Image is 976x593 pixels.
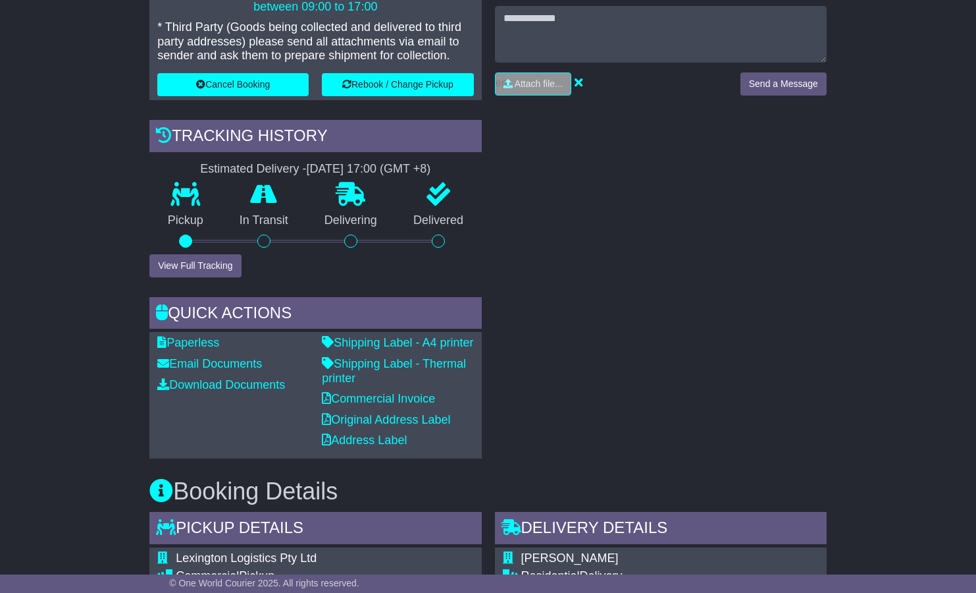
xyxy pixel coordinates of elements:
div: Pickup Details [149,512,481,548]
a: Commercial Invoice [322,392,435,405]
button: View Full Tracking [149,254,241,277]
button: Rebook / Change Pickup [322,73,473,96]
h3: Booking Details [149,478,827,505]
button: Cancel Booking [157,73,309,96]
span: Commercial [176,569,239,582]
span: © One World Courier 2025. All rights reserved. [169,578,359,588]
div: Pickup [176,569,473,584]
p: In Transit [221,213,306,228]
p: * Third Party (Goods being collected and delivered to third party addresses) please send all atta... [157,20,473,63]
div: [DATE] 17:00 (GMT +8) [306,162,430,177]
a: Shipping Label - A4 printer [322,336,473,349]
a: Email Documents [157,357,262,370]
span: Lexington Logistics Pty Ltd [176,551,317,565]
div: Delivery Details [495,512,827,548]
div: Tracking history [149,120,481,155]
div: Delivery [521,569,819,584]
p: Delivered [395,213,481,228]
a: Download Documents [157,378,285,391]
p: Delivering [306,213,395,228]
div: Quick Actions [149,297,481,333]
a: Paperless [157,336,219,349]
span: [PERSON_NAME] [521,551,619,565]
p: Pickup [149,213,221,228]
span: Residential [521,569,580,582]
a: Shipping Label - Thermal printer [322,357,466,385]
button: Send a Message [740,72,827,96]
div: Estimated Delivery - [149,162,481,177]
a: Original Address Label [322,413,450,426]
a: Address Label [322,434,407,447]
